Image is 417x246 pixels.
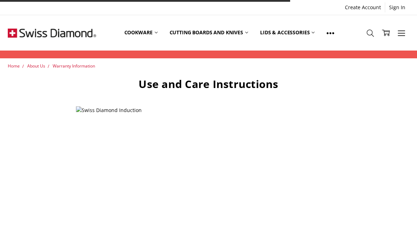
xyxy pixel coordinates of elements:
[341,2,385,12] a: Create Account
[53,63,95,69] a: Warranty Information
[118,17,164,48] a: Cookware
[164,17,254,48] a: Cutting boards and knives
[321,17,340,49] a: Show All
[76,77,341,91] h1: Use and Care Instructions
[8,63,20,69] a: Home
[385,2,409,12] a: Sign In
[27,63,45,69] a: About Us
[8,15,96,51] img: Free Shipping On Every Order
[254,17,321,48] a: Lids & Accessories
